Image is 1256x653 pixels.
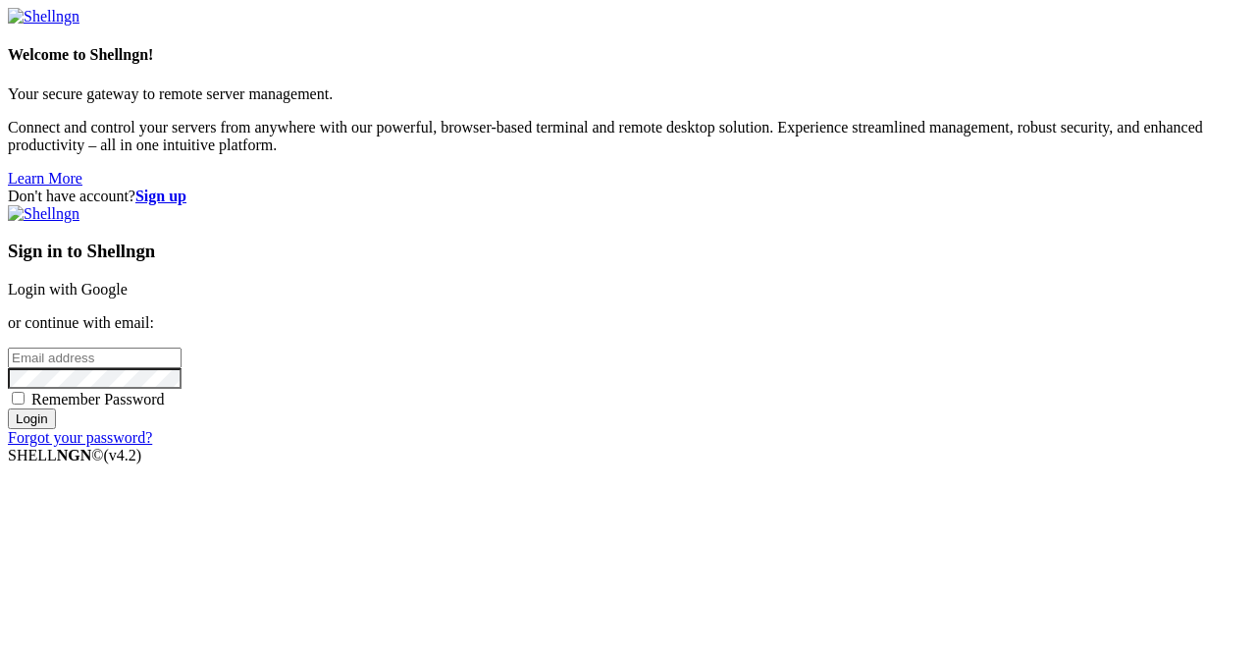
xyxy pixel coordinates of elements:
p: Your secure gateway to remote server management. [8,85,1248,103]
div: Don't have account? [8,188,1248,205]
a: Login with Google [8,281,128,298]
h4: Welcome to Shellngn! [8,46,1248,64]
a: Forgot your password? [8,429,152,446]
a: Learn More [8,170,82,187]
span: SHELL © [8,447,141,463]
input: Login [8,408,56,429]
a: Sign up [135,188,186,204]
span: 4.2.0 [104,447,142,463]
input: Email address [8,348,182,368]
input: Remember Password [12,392,25,405]
img: Shellngn [8,205,79,223]
p: or continue with email: [8,314,1248,332]
h3: Sign in to Shellngn [8,241,1248,262]
p: Connect and control your servers from anywhere with our powerful, browser-based terminal and remo... [8,119,1248,154]
img: Shellngn [8,8,79,26]
span: Remember Password [31,391,165,408]
b: NGN [57,447,92,463]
